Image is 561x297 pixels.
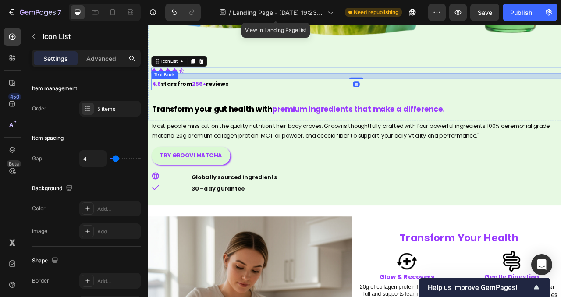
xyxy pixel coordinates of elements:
[5,70,525,83] p: 4.8 256+
[56,188,529,201] p: Globally sourced ingredients
[478,9,492,16] span: Save
[354,8,398,16] span: Need republishing
[57,7,61,18] p: 7
[5,123,521,148] p: Most people miss out on the quality nutrition their body craves. Groovi is thoughtfully crafted w...
[261,73,270,80] div: 16
[74,71,103,81] span: reviews
[321,263,472,280] span: Transform Your Health
[32,205,46,212] div: Color
[4,91,522,122] h2: Rich Text Editor. Editing area: main
[97,105,138,113] div: 5 items
[8,93,21,100] div: 450
[43,31,137,42] p: Icon List
[15,161,94,173] p: TRY GROOVI MATCHA
[32,105,46,113] div: Order
[503,4,540,21] button: Publish
[97,228,138,236] div: Add...
[165,4,201,21] div: Undo/Redo
[32,255,60,267] div: Shape
[510,8,532,17] div: Publish
[32,155,42,163] div: Gap
[97,205,138,213] div: Add...
[5,101,158,115] span: Transform your gut health with
[32,227,47,235] div: Image
[470,4,499,21] button: Save
[233,8,324,17] span: Landing Page - [DATE] 19:23:40
[229,8,231,17] span: /
[97,277,138,285] div: Add...
[17,71,56,81] span: stars from
[428,282,542,293] button: Show survey - Help us improve GemPages!
[32,85,77,92] div: Item management
[32,277,49,285] div: Border
[32,134,64,142] div: Item spacing
[43,54,68,63] p: Settings
[4,156,105,179] a: TRY GROOVI MATCHA
[56,203,529,216] p: 30 - day gurantee
[428,283,531,292] span: Help us improve GemPages!
[32,183,75,194] div: Background
[531,254,552,275] div: Open Intercom Messenger
[6,60,36,68] div: Text Block
[5,92,521,121] p: ⁠⁠⁠⁠⁠⁠⁠
[158,101,378,115] span: premium ingredients that make a difference.
[4,4,65,21] button: 7
[80,151,106,166] input: Auto
[7,160,21,167] div: Beta
[86,54,116,63] p: Advanced
[148,25,561,297] iframe: Design area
